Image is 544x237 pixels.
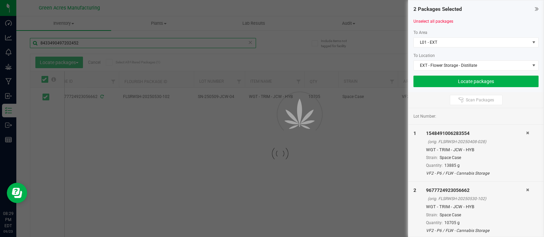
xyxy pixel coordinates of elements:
div: (orig. FLSRWSH-20250408-028) [428,139,526,145]
span: 10705 g [444,220,460,225]
div: VF2 - P6 / FLW - Cannabis Storage [426,228,526,234]
span: Lot Number: [413,113,436,119]
span: 13885 g [444,163,460,168]
iframe: Resource center [7,183,27,203]
span: Space Case [440,155,461,160]
span: 2 [413,187,416,193]
button: Locate packages [413,76,539,87]
span: EXT - Flower Storage - Distillate [414,61,530,70]
span: Strain: [426,213,438,217]
span: 1 [413,131,416,136]
div: WGT - TRIM - JCW - HYB [426,146,526,153]
a: Unselect all packages [413,19,453,24]
div: WGT - TRIM - JCW - HYB [426,203,526,210]
div: VF2 - P6 / FLW - Cannabis Storage [426,170,526,176]
div: (orig. FLSRWSH-20250530-102) [428,196,526,202]
span: Strain: [426,155,438,160]
div: 9677724923056662 [426,187,526,194]
button: Scan Packages [450,95,503,105]
span: Quantity: [426,220,443,225]
div: 1548491006283554 [426,130,526,137]
span: L01 - EXT [414,38,530,47]
span: To Area [413,30,427,35]
span: To Location [413,53,435,58]
span: Scan Packages [466,97,494,103]
span: Space Case [440,213,461,217]
span: Quantity: [426,163,443,168]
